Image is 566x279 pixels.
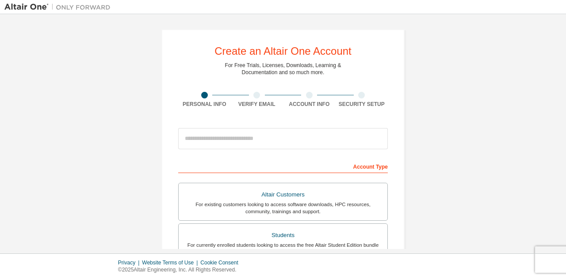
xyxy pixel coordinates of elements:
[142,259,200,266] div: Website Terms of Use
[184,241,382,256] div: For currently enrolled students looking to access the free Altair Student Edition bundle and all ...
[118,259,142,266] div: Privacy
[178,159,388,173] div: Account Type
[225,62,341,76] div: For Free Trials, Licenses, Downloads, Learning & Documentation and so much more.
[336,101,388,108] div: Security Setup
[184,201,382,215] div: For existing customers looking to access software downloads, HPC resources, community, trainings ...
[118,266,244,274] p: © 2025 Altair Engineering, Inc. All Rights Reserved.
[231,101,283,108] div: Verify Email
[283,101,336,108] div: Account Info
[178,101,231,108] div: Personal Info
[184,229,382,241] div: Students
[214,46,352,57] div: Create an Altair One Account
[184,189,382,201] div: Altair Customers
[4,3,115,11] img: Altair One
[200,259,243,266] div: Cookie Consent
